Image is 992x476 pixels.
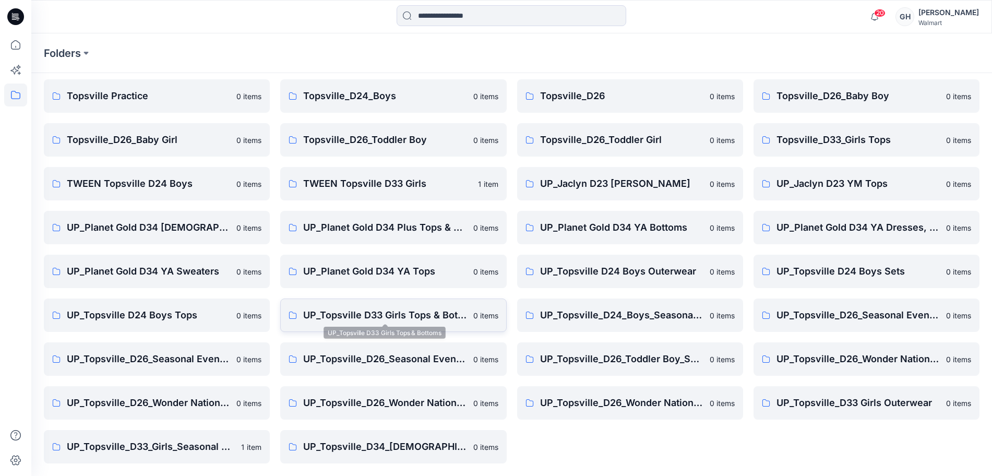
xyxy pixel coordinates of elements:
p: UP_Planet Gold D34 YA Sweaters [67,264,230,279]
a: UP_Topsville_D26_Seasonal Events_Baby Girl0 items [44,342,270,376]
a: Folders [44,46,81,61]
p: UP_Topsville_D26_Wonder Nation Baby Girl [67,396,230,410]
a: Topsville_D26_Baby Girl0 items [44,123,270,157]
p: Topsville_D26_Baby Girl [67,133,230,147]
p: UP_Topsville_D33 Girls Outerwear [776,396,940,410]
p: UP_Topsville D24 Boys Sets [776,264,940,279]
p: 0 items [236,222,261,233]
p: 0 items [710,398,735,409]
p: Topsville_D26_Baby Boy [776,89,940,103]
p: 0 items [473,354,498,365]
p: 0 items [236,398,261,409]
a: Topsville_D33_Girls Tops0 items [754,123,979,157]
p: 0 items [236,91,261,102]
a: UP_Jaclyn D23 [PERSON_NAME]0 items [517,167,743,200]
a: Topsville Practice0 items [44,79,270,113]
a: UP_Topsville_D26_Wonder Nation_Toddler Girl0 items [517,386,743,420]
p: UP_Planet Gold D34 YA Tops [303,264,467,279]
p: 0 items [236,266,261,277]
p: UP_Topsville_D26_Seasonal Events_Baby Boy [776,308,940,323]
p: 0 items [710,135,735,146]
p: UP_Topsville_D26_Seasonal Events_Baby Girl [67,352,230,366]
p: 1 item [478,178,498,189]
p: UP_Topsville_D26_Seasonal Events_Toddler Girl [303,352,467,366]
a: UP_Topsville_D26_Toddler Boy_Seasonal Events0 items [517,342,743,376]
p: Topsville_D26_Toddler Girl [540,133,703,147]
p: TWEEN Topsville D33 Girls [303,176,471,191]
a: UP_Topsville_D33_Girls_Seasonal Events1 item [44,430,270,463]
a: UP_Topsville_D24_Boys_Seasonal Events0 items [517,299,743,332]
p: 0 items [710,222,735,233]
p: 0 items [710,91,735,102]
a: UP_Topsville D24 Boys Outerwear0 items [517,255,743,288]
p: UP_Topsville_D26_Wonder Nation_Toddler Girl [540,396,703,410]
p: UP_Jaclyn D23 YM Tops [776,176,940,191]
a: UP_Topsville_D33 Girls Outerwear0 items [754,386,979,420]
a: UP_Topsville_D26_Seasonal Events_Baby Boy0 items [754,299,979,332]
p: UP_Topsville_D26_Wonder Nation_Toddler Boy [303,396,467,410]
p: UP_Topsville D33 Girls Tops & Bottoms [303,308,467,323]
p: 0 items [236,310,261,321]
p: 0 items [710,266,735,277]
a: UP_Topsville_D26_Wonder Nation_Toddler Boy0 items [280,386,506,420]
p: 0 items [236,135,261,146]
p: 0 items [946,91,971,102]
p: 0 items [473,135,498,146]
a: Topsville_D26_Baby Boy0 items [754,79,979,113]
p: 0 items [710,354,735,365]
a: UP_Topsville_D26_Wonder Nation Baby Boy0 items [754,342,979,376]
p: UP_Planet Gold D34 [DEMOGRAPHIC_DATA] Plus Bottoms [67,220,230,235]
p: 0 items [473,442,498,453]
p: 0 items [710,310,735,321]
p: UP_Planet Gold D34 YA Dresses, Sets, and Rompers [776,220,940,235]
a: Topsville_D24_Boys0 items [280,79,506,113]
a: TWEEN Topsville D24 Boys0 items [44,167,270,200]
span: 20 [874,9,886,17]
p: UP_Topsville_D24_Boys_Seasonal Events [540,308,703,323]
a: UP_Planet Gold D34 YA Bottoms0 items [517,211,743,244]
a: UP_Planet Gold D34 Plus Tops & Dresses0 items [280,211,506,244]
div: [PERSON_NAME] [918,6,979,19]
a: UP_Topsville_D34_[DEMOGRAPHIC_DATA] Outerwear0 items [280,430,506,463]
p: UP_Topsville_D33_Girls_Seasonal Events [67,439,235,454]
a: UP_Planet Gold D34 [DEMOGRAPHIC_DATA] Plus Bottoms0 items [44,211,270,244]
p: UP_Planet Gold D34 YA Bottoms [540,220,703,235]
p: 1 item [241,442,261,453]
div: GH [895,7,914,26]
p: 0 items [946,135,971,146]
a: UP_Topsville_D26_Seasonal Events_Toddler Girl0 items [280,342,506,376]
p: 0 items [946,354,971,365]
a: UP_Topsville D24 Boys Sets0 items [754,255,979,288]
a: Topsville_D26_Toddler Boy0 items [280,123,506,157]
p: UP_Planet Gold D34 Plus Tops & Dresses [303,220,467,235]
a: UP_Planet Gold D34 YA Tops0 items [280,255,506,288]
p: 0 items [473,310,498,321]
p: TWEEN Topsville D24 Boys [67,176,230,191]
p: Topsville_D33_Girls Tops [776,133,940,147]
p: Topsville_D24_Boys [303,89,467,103]
p: UP_Topsville D24 Boys Tops [67,308,230,323]
a: UP_Planet Gold D34 YA Dresses, Sets, and Rompers0 items [754,211,979,244]
p: 0 items [946,222,971,233]
p: 0 items [946,310,971,321]
p: 0 items [236,178,261,189]
a: TWEEN Topsville D33 Girls1 item [280,167,506,200]
a: Topsville_D260 items [517,79,743,113]
p: UP_Topsville_D34_[DEMOGRAPHIC_DATA] Outerwear [303,439,467,454]
a: UP_Topsville D24 Boys Tops0 items [44,299,270,332]
p: UP_Topsville_D26_Wonder Nation Baby Boy [776,352,940,366]
p: 0 items [946,398,971,409]
p: 0 items [946,266,971,277]
p: 0 items [946,178,971,189]
div: Walmart [918,19,979,27]
a: Topsville_D26_Toddler Girl0 items [517,123,743,157]
a: UP_Topsville D33 Girls Tops & Bottoms0 items [280,299,506,332]
p: 0 items [473,266,498,277]
p: Topsville Practice [67,89,230,103]
a: UP_Planet Gold D34 YA Sweaters0 items [44,255,270,288]
p: 0 items [473,398,498,409]
a: UP_Topsville_D26_Wonder Nation Baby Girl0 items [44,386,270,420]
p: UP_Jaclyn D23 [PERSON_NAME] [540,176,703,191]
p: UP_Topsville D24 Boys Outerwear [540,264,703,279]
